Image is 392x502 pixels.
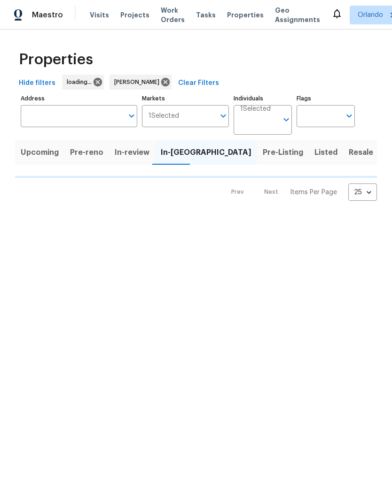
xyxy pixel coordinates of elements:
[19,55,93,64] span: Properties
[348,180,377,205] div: 25
[115,146,149,159] span: In-review
[314,146,337,159] span: Listed
[280,113,293,126] button: Open
[343,109,356,122] button: Open
[142,96,229,101] label: Markets
[70,146,103,159] span: Pre-reno
[196,12,216,18] span: Tasks
[19,77,55,89] span: Hide filters
[32,10,63,20] span: Maestro
[174,75,223,92] button: Clear Filters
[161,6,185,24] span: Work Orders
[114,77,163,87] span: [PERSON_NAME]
[21,96,137,101] label: Address
[263,146,303,159] span: Pre-Listing
[90,10,109,20] span: Visits
[227,10,264,20] span: Properties
[349,146,373,159] span: Resale
[62,75,104,90] div: loading...
[217,109,230,122] button: Open
[15,75,59,92] button: Hide filters
[120,10,149,20] span: Projects
[21,146,59,159] span: Upcoming
[125,109,138,122] button: Open
[290,188,337,197] p: Items Per Page
[240,105,271,113] span: 1 Selected
[222,183,377,201] nav: Pagination Navigation
[234,96,292,101] label: Individuals
[275,6,320,24] span: Geo Assignments
[67,77,95,87] span: loading...
[110,75,172,90] div: [PERSON_NAME]
[178,77,219,89] span: Clear Filters
[161,146,251,159] span: In-[GEOGRAPHIC_DATA]
[149,112,179,120] span: 1 Selected
[297,96,355,101] label: Flags
[358,10,383,20] span: Orlando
